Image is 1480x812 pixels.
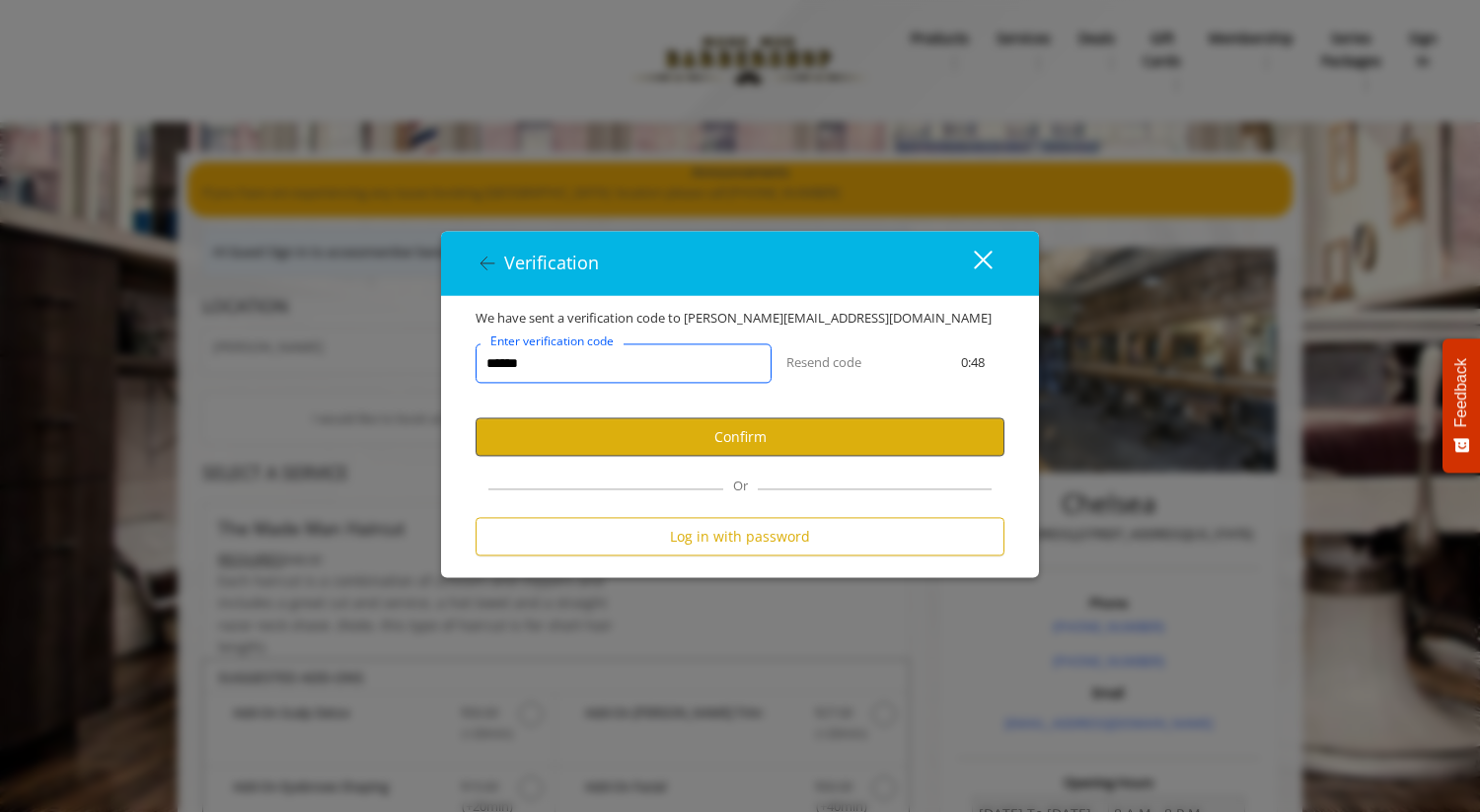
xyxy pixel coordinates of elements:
[1443,338,1480,473] button: Feedback - Show survey
[926,353,1019,374] div: 0:48
[476,518,1004,556] button: Log in with password
[937,243,1004,283] button: close dialog
[786,353,861,374] button: Resend code
[476,343,772,383] input: verificationCodeText
[723,478,758,495] span: Or
[504,252,599,275] span: Verification
[461,309,1019,330] div: We have sent a verification code to [PERSON_NAME][EMAIL_ADDRESS][DOMAIN_NAME]
[951,249,991,278] div: close dialog
[476,417,1004,456] button: Confirm
[1452,358,1470,427] span: Feedback
[481,332,624,350] label: Enter verification code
